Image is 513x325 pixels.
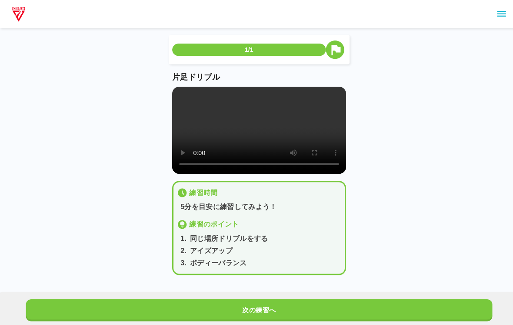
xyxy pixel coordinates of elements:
[188,255,244,266] p: ボディーバランス
[489,7,504,21] button: sidemenu
[242,45,251,54] p: 1/1
[170,71,343,82] p: 片足ドリブル
[10,5,27,23] img: dummy
[187,217,237,227] p: 練習のポイント
[26,296,487,318] button: 次の練習へ
[187,186,216,196] p: 練習時間
[179,255,185,266] p: 3 .
[179,231,185,241] p: 1 .
[179,243,185,254] p: 2 .
[188,231,266,241] p: 同じ場所ドリブルをする
[179,200,338,210] p: 5分を目安に練習してみよう！
[188,243,230,254] p: アイズアップ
